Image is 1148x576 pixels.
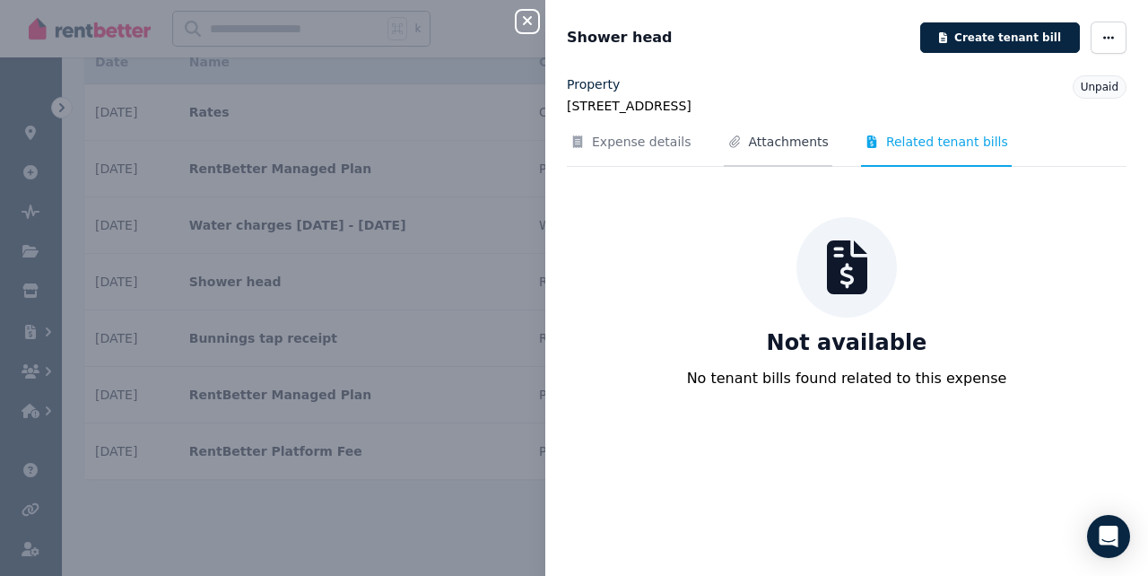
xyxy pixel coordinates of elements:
[767,328,927,357] p: Not available
[567,27,673,48] span: Shower head
[567,133,1126,167] nav: Tabs
[567,75,620,93] label: Property
[749,133,829,151] span: Attachments
[592,133,691,151] span: Expense details
[1087,515,1130,558] div: Open Intercom Messenger
[920,22,1080,53] button: Create tenant bill
[1081,81,1118,93] span: Unpaid
[687,368,1007,389] p: No tenant bills found related to this expense
[886,133,1008,151] span: Related tenant bills
[567,97,1126,115] legend: [STREET_ADDRESS]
